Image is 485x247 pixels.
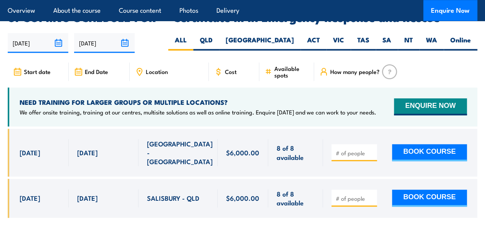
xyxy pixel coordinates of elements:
span: How many people? [330,68,380,75]
label: VIC [326,35,351,50]
h4: NEED TRAINING FOR LARGER GROUPS OR MULTIPLE LOCATIONS? [20,98,376,106]
span: [GEOGRAPHIC_DATA] - [GEOGRAPHIC_DATA] [147,139,213,166]
label: ACT [301,35,326,50]
label: Online [444,35,477,50]
label: SA [376,35,398,50]
span: SALISBURY - QLD [147,193,199,202]
span: 8 of 8 available [277,143,314,161]
button: ENQUIRE NOW [394,98,467,115]
label: ALL [168,35,193,50]
button: BOOK COURSE [392,190,467,207]
span: $6,000.00 [226,148,259,157]
input: To date [74,33,135,53]
span: [DATE] [20,193,40,202]
span: End Date [85,68,108,75]
span: 8 of 8 available [277,189,314,207]
span: [DATE] [20,148,40,157]
label: TAS [351,35,376,50]
h2: UPCOMING SCHEDULE FOR - "Certificate III in Emergency Response and Rescue" [8,12,477,22]
span: [DATE] [77,193,98,202]
span: Cost [225,68,237,75]
label: NT [398,35,419,50]
input: # of people [336,195,374,202]
span: [DATE] [77,148,98,157]
label: [GEOGRAPHIC_DATA] [219,35,301,50]
label: WA [419,35,444,50]
label: QLD [193,35,219,50]
span: $6,000.00 [226,193,259,202]
p: We offer onsite training, training at our centres, multisite solutions as well as online training... [20,108,376,116]
input: From date [8,33,68,53]
span: Location [146,68,168,75]
span: Available spots [274,65,309,78]
button: BOOK COURSE [392,144,467,161]
span: Start date [24,68,51,75]
input: # of people [336,149,374,157]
